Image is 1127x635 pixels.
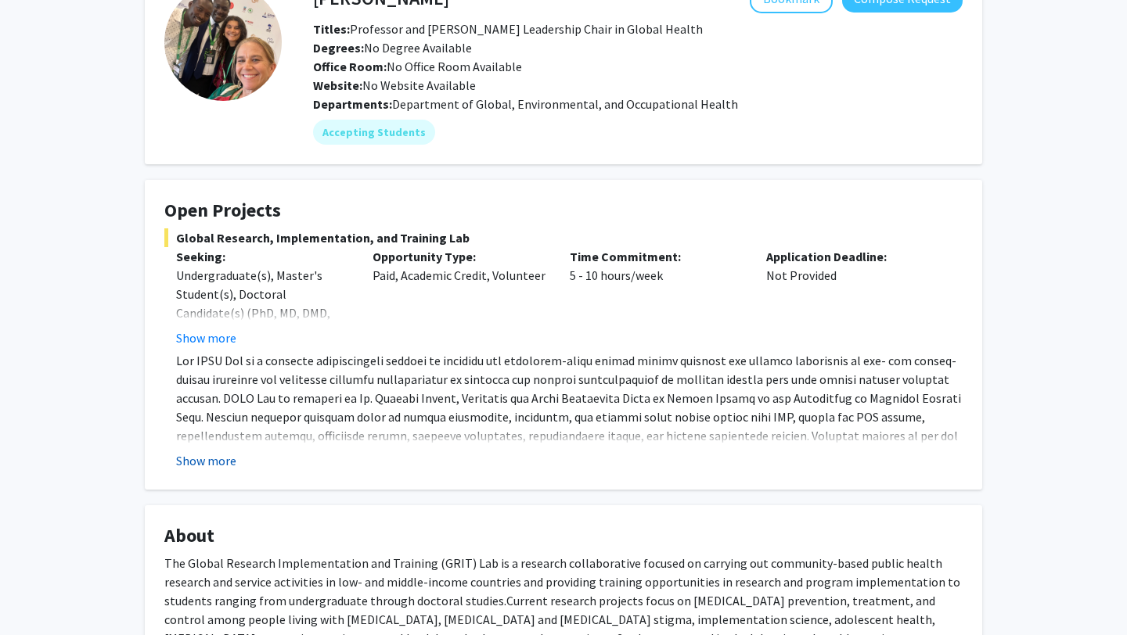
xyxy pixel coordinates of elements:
b: Titles: [313,21,350,37]
span: Global Research, Implementation, and Training Lab [164,228,963,247]
b: Office Room: [313,59,387,74]
span: No Website Available [313,77,476,93]
span: Professor and [PERSON_NAME] Leadership Chair in Global Health [313,21,703,37]
button: Show more [176,451,236,470]
div: 5 - 10 hours/week [558,247,754,347]
b: Departments: [313,96,392,112]
span: No Office Room Available [313,59,522,74]
p: Application Deadline: [766,247,939,266]
p: Opportunity Type: [373,247,545,266]
div: Paid, Academic Credit, Volunteer [361,247,557,347]
iframe: Chat [12,565,67,623]
b: Website: [313,77,362,93]
div: Undergraduate(s), Master's Student(s), Doctoral Candidate(s) (PhD, MD, DMD, PharmD, etc.), Postdo... [176,266,349,360]
span: Department of Global, Environmental, and Occupational Health [392,96,738,112]
span: Lor IPSU Dol si a consecte adipiscingeli seddoei te incididu utl etdolorem-aliqu enimad minimv qu... [176,353,961,537]
h4: Open Projects [164,199,963,222]
span: No Degree Available [313,40,472,56]
mat-chip: Accepting Students [313,120,435,145]
p: Seeking: [176,247,349,266]
button: Show more [176,328,236,347]
div: Not Provided [754,247,951,347]
h4: About [164,525,963,547]
b: Degrees: [313,40,364,56]
p: Time Commitment: [570,247,743,266]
